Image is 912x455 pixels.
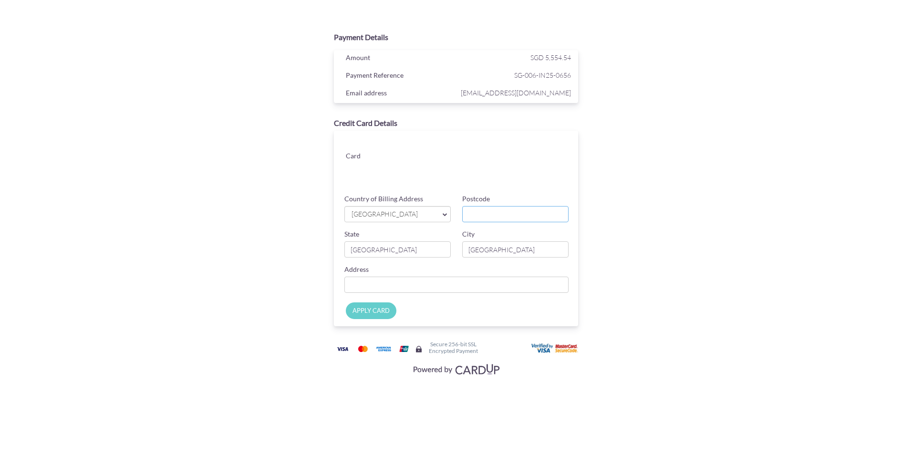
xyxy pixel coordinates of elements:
span: [GEOGRAPHIC_DATA] [351,209,435,219]
div: Payment Reference [339,69,458,83]
iframe: Secure card number input frame [406,140,570,157]
img: Union Pay [394,343,414,355]
span: [EMAIL_ADDRESS][DOMAIN_NAME] [458,87,571,99]
img: User card [531,343,579,354]
div: Payment Details [334,32,578,43]
label: Country of Billing Address [344,194,423,204]
img: Secure lock [415,345,423,353]
iframe: Secure card security code input frame [488,161,569,178]
div: Credit Card Details [334,118,578,129]
label: City [462,229,475,239]
img: Visa [333,343,352,355]
h6: Secure 256-bit SSL Encrypted Payment [429,341,478,353]
iframe: Secure card expiration date input frame [406,161,487,178]
label: Address [344,265,369,274]
a: [GEOGRAPHIC_DATA] [344,206,451,222]
span: SGD 5,554.54 [530,53,571,62]
input: APPLY CARD [346,302,396,319]
div: Amount [339,52,458,66]
span: SG-006-IN25-0656 [458,69,571,81]
img: Visa, Mastercard [408,360,504,378]
label: Postcode [462,194,490,204]
div: Email address [339,87,458,101]
label: State [344,229,359,239]
img: Mastercard [353,343,373,355]
img: American Express [374,343,393,355]
div: Card [339,150,398,164]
